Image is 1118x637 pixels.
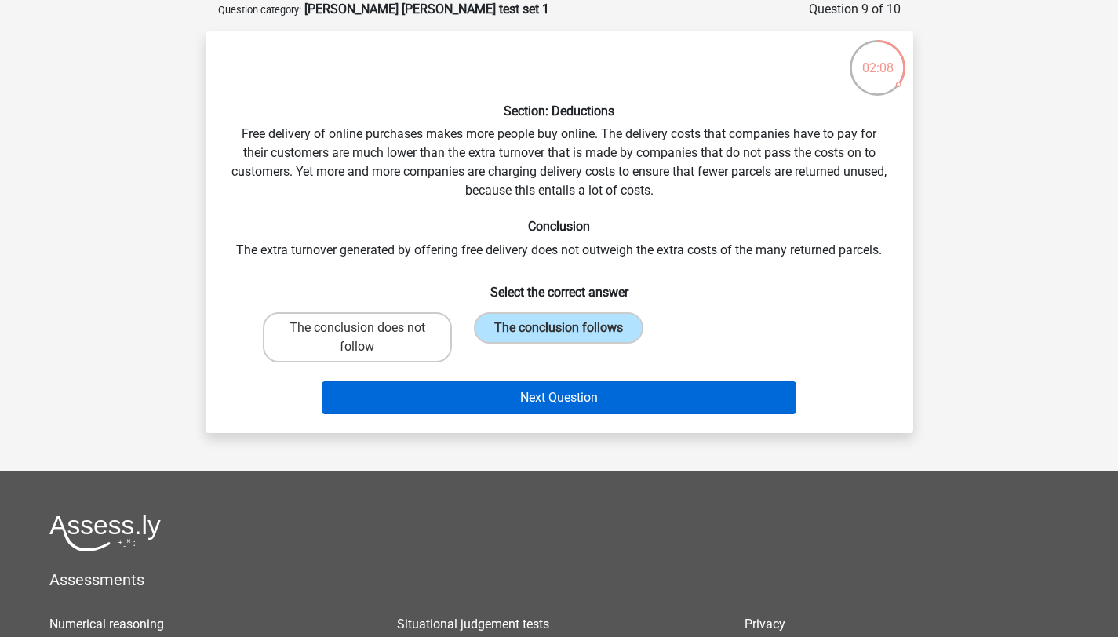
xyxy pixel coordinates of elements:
img: Assessly logo [49,515,161,551]
div: 02:08 [848,38,907,78]
label: The conclusion does not follow [263,312,452,362]
div: Free delivery of online purchases makes more people buy online. The delivery costs that companies... [212,44,907,420]
h6: Conclusion [231,219,888,234]
a: Numerical reasoning [49,617,164,632]
small: Question category: [218,4,301,16]
h6: Select the correct answer [231,272,888,300]
a: Privacy [745,617,785,632]
button: Next Question [322,381,796,414]
h5: Assessments [49,570,1069,589]
label: The conclusion follows [474,312,643,344]
a: Situational judgement tests [397,617,549,632]
h6: Section: Deductions [231,104,888,118]
strong: [PERSON_NAME] [PERSON_NAME] test set 1 [304,2,549,16]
